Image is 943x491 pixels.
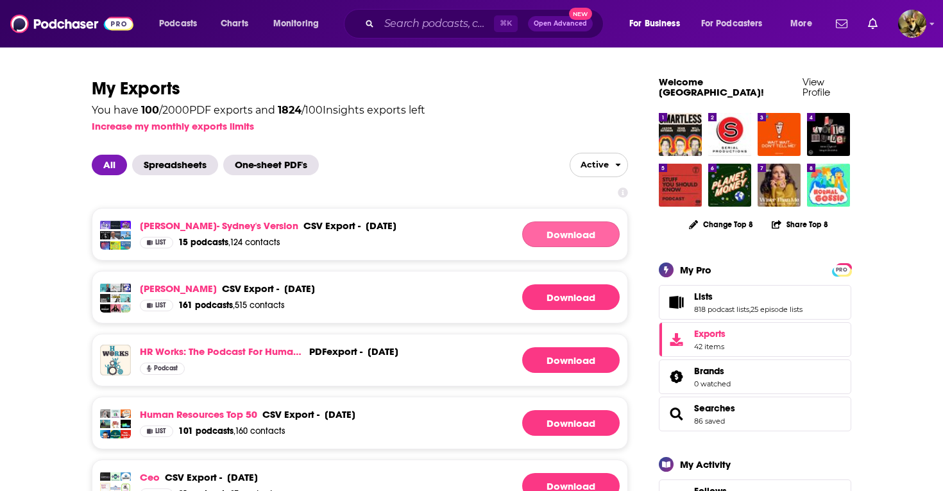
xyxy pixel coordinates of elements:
img: Moore on Manufacturing with James Moore & Company [100,420,110,430]
span: For Business [629,15,680,33]
button: open menu [150,13,214,34]
img: SmartLess [659,113,702,156]
a: Download [522,347,620,373]
span: 101 podcasts [178,426,234,436]
a: Stuff You Should Know [659,164,702,207]
button: open menu [570,153,628,177]
img: The TWIML AI Podcast (formerly This Week in Machine Learning & Artificial Intelligence) [110,231,121,241]
a: Brands [663,368,689,386]
button: Show profile menu [898,10,926,38]
img: User Profile [898,10,926,38]
span: New [569,8,592,20]
span: List [155,239,166,246]
button: All [92,155,132,175]
span: 42 items [694,342,726,351]
a: Searches [663,405,689,423]
span: Monitoring [273,15,319,33]
div: [DATE] [284,282,315,295]
img: NITW Podcast [110,409,121,420]
img: The Insurance Technology Podcast [110,472,121,483]
img: Planet Money [708,164,751,207]
span: csv [262,408,282,420]
a: Serial [708,113,751,156]
img: Wait Wait... Don't Tell Me! [758,113,801,156]
input: Search podcasts, credits, & more... [379,13,494,34]
span: , [749,305,751,314]
img: The Confidence Chronicles [110,304,121,314]
span: List [155,302,166,309]
img: Grit Rising [100,430,110,440]
span: Charts [221,15,248,33]
div: export - [262,408,319,420]
span: For Podcasters [701,15,763,33]
span: More [790,15,812,33]
img: The Vergecast [121,221,131,231]
a: View Profile [803,76,830,98]
img: My Favorite Murder with Karen Kilgariff and Georgia Hardstark [807,113,850,156]
span: Exports [663,331,689,349]
span: 15 podcasts [178,237,228,248]
span: csv [165,471,184,483]
img: Celebrate Your Story [121,304,131,314]
a: Wiser Than Me with Julia Louis-Dreyfus [758,164,801,207]
a: Show notifications dropdown [863,13,883,35]
span: PDF [309,345,327,357]
div: export - [165,471,222,483]
a: Normal Gossip [807,164,850,207]
div: export - [303,220,361,232]
a: human resources top 50 [140,408,257,420]
a: Welcome [GEOGRAPHIC_DATA]! [659,76,764,98]
img: WSJ Tech News Briefing [100,241,110,252]
span: List [155,428,166,435]
img: Better With Money [121,294,131,304]
img: The Art of Online Business [100,284,110,294]
div: [DATE] [227,471,258,483]
img: Scale The Podcast [121,409,131,420]
img: A Legacy of Purpose: Conversations with Dina H. Sherif [110,294,121,304]
a: Lists [663,293,689,311]
a: Generating File [522,410,620,436]
a: 25 episode lists [751,305,803,314]
span: 100 [141,104,159,116]
h1: My Exports [92,77,628,100]
span: Open Advanced [534,21,587,27]
img: HR Works: The Podcast for Human Resources [100,345,131,375]
a: 0 watched [694,379,731,388]
a: Show notifications dropdown [831,13,853,35]
a: Generating File [522,284,620,310]
span: ⌘ K [494,15,518,32]
a: [PERSON_NAME]- Sydney's Version [140,220,298,232]
img: HR & Cocktails [121,420,131,430]
img: TechStuff [100,231,110,241]
img: More Than the Dress [110,420,121,430]
button: Spreadsheets [132,155,223,175]
span: PRO [834,265,849,275]
span: Lists [659,285,851,320]
span: Logged in as SydneyDemo [898,10,926,38]
div: export - [309,345,362,357]
a: 86 saved [694,417,725,426]
a: Lists [694,291,803,302]
img: Bloomberg Tech [121,241,131,252]
div: [DATE] [366,220,396,232]
button: Change Top 8 [681,216,761,232]
a: 161 podcasts,515 contacts [178,300,285,311]
img: Hard Fork [110,241,121,252]
img: AFSPA Talks [121,472,131,483]
a: 818 podcast lists [694,305,749,314]
img: Listen Money Matters - Free your inner financial badass. All the stuff you should know about pers... [100,294,110,304]
img: The Rise & Conquer Podcast [110,284,121,294]
div: [DATE] [325,408,355,420]
div: Search podcasts, credits, & more... [356,9,616,39]
button: open menu [264,13,336,34]
a: PRO [834,264,849,273]
div: My Pro [680,264,711,276]
a: Generating File [522,221,620,247]
a: HR Works: The Podcast for Human Resources [140,345,304,357]
span: Lists [694,291,713,302]
span: Searches [659,397,851,431]
button: One-sheet PDF's [223,155,324,175]
button: Share Top 8 [771,212,829,237]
